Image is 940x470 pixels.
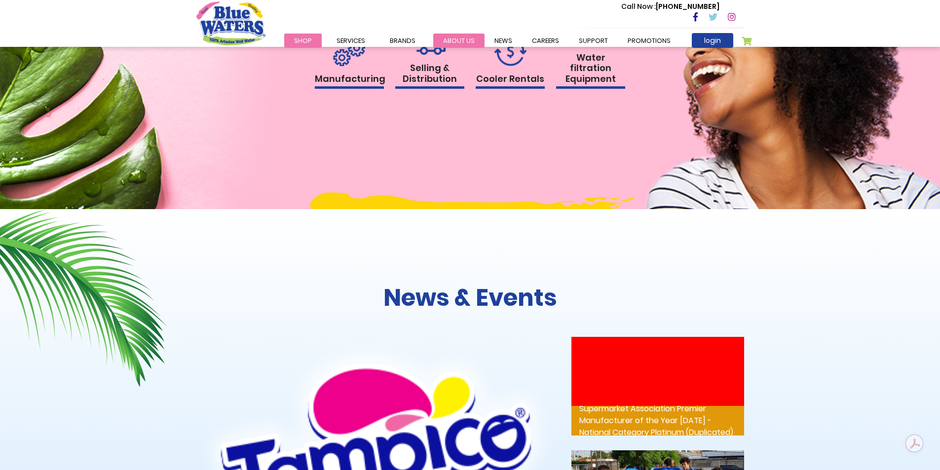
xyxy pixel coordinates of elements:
h1: Manufacturing [315,73,384,89]
span: Shop [294,36,312,45]
img: rental [494,37,526,66]
a: store logo [196,1,265,45]
a: Manufacturing [315,39,384,89]
a: support [569,34,618,48]
a: Cooler Rentals [476,37,545,89]
a: Selling & Distribution [395,32,464,89]
a: News [485,34,522,48]
a: about us [433,34,485,48]
a: Promotions [618,34,680,48]
p: [PHONE_NUMBER] [621,1,719,12]
a: careers [522,34,569,48]
h1: Cooler Rentals [476,73,545,89]
h2: News & Events [196,284,744,312]
h1: Selling & Distribution [395,63,464,89]
img: rental [333,39,365,66]
a: Water filtration Equipment [556,13,625,89]
h1: Water filtration Equipment [556,52,625,89]
span: Brands [390,36,415,45]
span: Call Now : [621,1,656,11]
span: Services [337,36,365,45]
p: Supermarket Association Premier Manufacturer of the Year [DATE] - National Category Platinum (Dup... [571,406,744,435]
a: login [692,33,733,48]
